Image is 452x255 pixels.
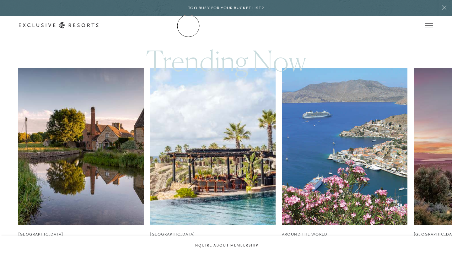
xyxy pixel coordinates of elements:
button: Open navigation [425,23,433,28]
figcaption: Around the World [282,231,407,237]
iframe: Qualified Messenger [423,226,452,255]
h6: Too busy for your bucket list? [188,5,264,11]
a: [GEOGRAPHIC_DATA][GEOGRAPHIC_DATA], [GEOGRAPHIC_DATA] [150,68,276,254]
a: [GEOGRAPHIC_DATA]The Cotswolds, [GEOGRAPHIC_DATA] [18,68,144,247]
figcaption: [GEOGRAPHIC_DATA] [18,231,144,237]
figcaption: [GEOGRAPHIC_DATA] [150,231,276,237]
a: Around the WorldThe World [282,68,407,247]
